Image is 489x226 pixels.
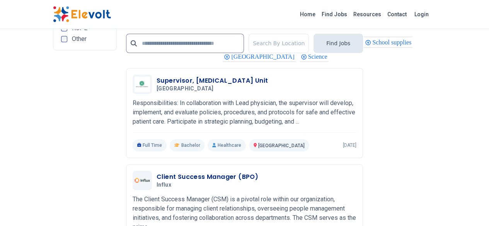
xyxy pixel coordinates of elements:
[181,142,200,148] span: Bachelor
[133,75,356,151] a: Aga khan UniversitySupervisor, [MEDICAL_DATA] Unit[GEOGRAPHIC_DATA]Responsibilities: In collabora...
[343,142,356,148] p: [DATE]
[53,6,111,22] img: Elevolt
[319,8,350,20] a: Find Jobs
[223,51,295,62] div: Nairobi
[133,139,167,151] p: Full Time
[450,189,489,226] iframe: Chat Widget
[364,37,412,48] div: School supplies
[72,36,87,42] span: Other
[410,7,433,22] a: Login
[314,34,363,53] button: Find Jobs
[231,53,296,60] span: [GEOGRAPHIC_DATA]
[300,51,329,62] div: Science
[157,172,258,182] h3: Client Success Manager (BPO)
[157,76,268,85] h3: Supervisor, [MEDICAL_DATA] Unit
[61,36,67,42] input: Other
[350,8,384,20] a: Resources
[208,139,245,151] p: Healthcare
[135,178,150,183] img: Influx
[308,53,330,60] span: Science
[133,99,356,126] p: Responsibilities: In collaboration with Lead physician, the supervisor will develop, implement, a...
[384,8,410,20] a: Contact
[157,182,171,189] span: Influx
[157,85,213,92] span: [GEOGRAPHIC_DATA]
[297,8,319,20] a: Home
[258,143,305,148] span: [GEOGRAPHIC_DATA]
[72,25,87,31] span: KCPE
[135,76,150,92] img: Aga khan University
